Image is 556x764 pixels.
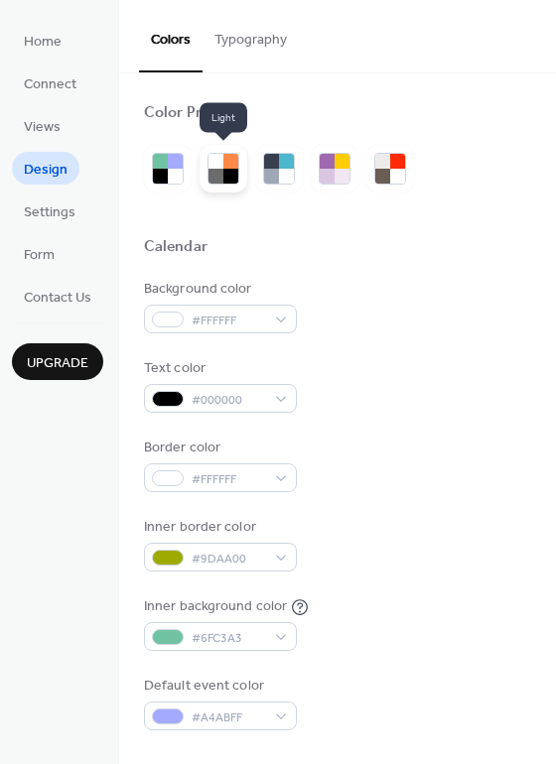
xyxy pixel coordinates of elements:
[24,160,68,181] span: Design
[144,358,293,379] div: Text color
[12,24,73,57] a: Home
[200,103,247,133] span: Light
[144,517,293,538] div: Inner border color
[144,596,287,617] div: Inner background color
[144,438,293,458] div: Border color
[192,469,265,490] span: #FFFFFF
[12,237,67,270] a: Form
[24,74,76,95] span: Connect
[24,202,75,223] span: Settings
[144,103,239,124] div: Color Presets
[24,245,55,266] span: Form
[192,390,265,411] span: #000000
[144,279,293,300] div: Background color
[192,628,265,649] span: #6FC3A3
[24,32,62,53] span: Home
[192,549,265,570] span: #9DAA00
[24,117,61,138] span: Views
[12,152,79,185] a: Design
[12,280,103,313] a: Contact Us
[12,343,103,380] button: Upgrade
[192,311,265,331] span: #FFFFFF
[12,66,88,99] a: Connect
[27,353,88,374] span: Upgrade
[144,237,208,258] div: Calendar
[12,194,87,227] a: Settings
[12,109,72,142] a: Views
[192,707,265,728] span: #A4ABFF
[144,676,293,697] div: Default event color
[24,288,91,309] span: Contact Us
